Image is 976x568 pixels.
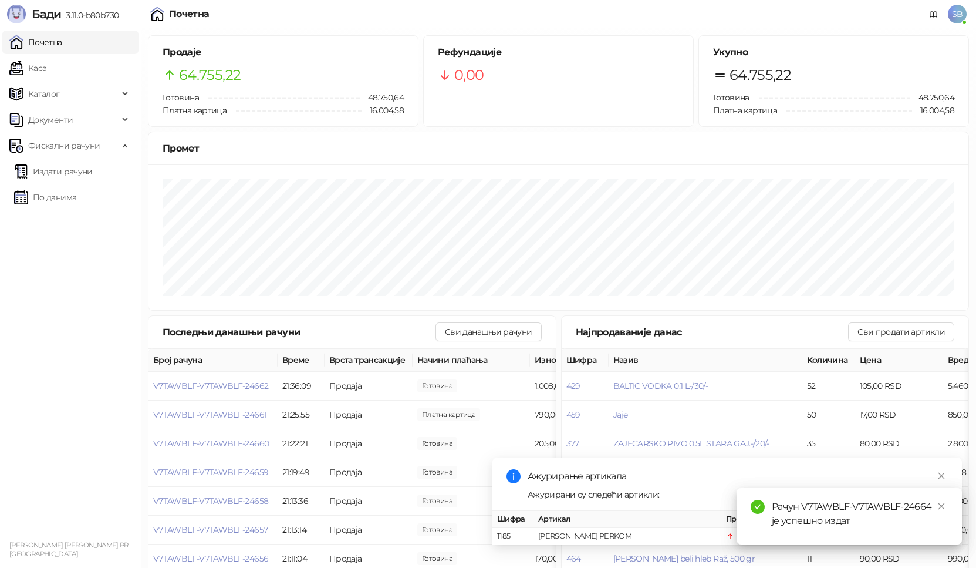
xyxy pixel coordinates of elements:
[278,429,325,458] td: 21:22:21
[278,516,325,545] td: 21:13:14
[360,91,404,104] span: 48.750,64
[566,553,581,564] button: 464
[278,401,325,429] td: 21:25:55
[751,500,765,514] span: check-circle
[28,134,100,157] span: Фискални рачуни
[325,487,413,516] td: Продаја
[438,45,679,59] h5: Рефундације
[855,401,943,429] td: 17,00 RSD
[417,495,457,507] span: 100,00
[562,349,609,372] th: Шифра
[937,502,945,510] span: close
[506,469,521,483] span: info-circle
[325,349,413,372] th: Врста трансакције
[948,5,967,23] span: SB
[163,105,227,116] span: Платна картица
[417,408,480,421] span: 790,00
[362,104,404,117] span: 16.004,58
[802,349,855,372] th: Количина
[153,525,268,535] button: V7TAWBLF-V7TAWBLF-24657
[613,409,627,420] span: Jaje
[855,372,943,401] td: 105,00 RSD
[730,64,791,86] span: 64.755,22
[910,91,954,104] span: 48.750,64
[153,553,268,564] button: V7TAWBLF-V7TAWBLF-24656
[533,528,721,545] td: [PERSON_NAME] PERKOM
[566,409,580,420] button: 459
[492,528,533,545] td: 1185
[325,372,413,401] td: Продаја
[492,511,533,528] th: Шифра
[609,349,802,372] th: Назив
[855,429,943,458] td: 80,00 RSD
[325,458,413,487] td: Продаја
[772,500,948,528] div: Рачун V7TAWBLF-V7TAWBLF-24664 је успешно издат
[417,552,457,565] span: 170,00
[28,82,60,106] span: Каталог
[912,104,954,117] span: 16.004,58
[278,349,325,372] th: Време
[9,31,62,54] a: Почетна
[417,466,457,479] span: 1.185,00
[28,108,73,132] span: Документи
[14,160,93,183] a: Издати рачуни
[528,469,948,483] div: Ажурирање артикала
[7,5,26,23] img: Logo
[802,372,855,401] td: 52
[530,429,618,458] td: 205,00 RSD
[14,186,76,209] a: По данима
[163,325,435,340] div: Последњи данашњи рачуни
[153,409,266,420] button: V7TAWBLF-V7TAWBLF-24661
[530,349,618,372] th: Износ
[566,438,579,449] button: 377
[325,401,413,429] td: Продаја
[417,523,457,536] span: 410,00
[153,496,268,506] button: V7TAWBLF-V7TAWBLF-24658
[613,553,755,564] button: [PERSON_NAME] beli hleb Raž, 500 gr
[435,322,541,341] button: Сви данашњи рачуни
[417,437,457,450] span: 205,00
[325,516,413,545] td: Продаја
[924,5,943,23] a: Документација
[153,438,269,449] span: V7TAWBLF-V7TAWBLF-24660
[848,322,954,341] button: Сви продати артикли
[417,379,457,392] span: 1.008,00
[61,10,119,21] span: 3.11.0-b80b730
[802,429,855,458] td: 35
[153,381,268,391] button: V7TAWBLF-V7TAWBLF-24662
[413,349,530,372] th: Начини плаћања
[937,472,945,480] span: close
[530,372,618,401] td: 1.008,00 RSD
[148,349,278,372] th: Број рачуна
[169,9,210,19] div: Почетна
[576,325,849,340] div: Најпродаваније данас
[454,64,484,86] span: 0,00
[153,467,268,478] button: V7TAWBLF-V7TAWBLF-24659
[721,511,809,528] th: Промена
[278,372,325,401] td: 21:36:09
[528,488,948,501] div: Ажурирани су следећи артикли:
[935,469,948,482] a: Close
[179,64,241,86] span: 64.755,22
[613,438,769,449] button: ZAJECARSKO PIVO 0.5L STARA GAJ.-/20/-
[613,381,708,391] button: BALTIC VODKA 0.1 L-/30/-
[32,7,61,21] span: Бади
[163,92,199,103] span: Готовина
[163,141,954,156] div: Промет
[9,541,129,558] small: [PERSON_NAME] [PERSON_NAME] PR [GEOGRAPHIC_DATA]
[935,500,948,513] a: Close
[855,349,943,372] th: Цена
[713,92,749,103] span: Готовина
[163,45,404,59] h5: Продаје
[325,429,413,458] td: Продаја
[278,458,325,487] td: 21:19:49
